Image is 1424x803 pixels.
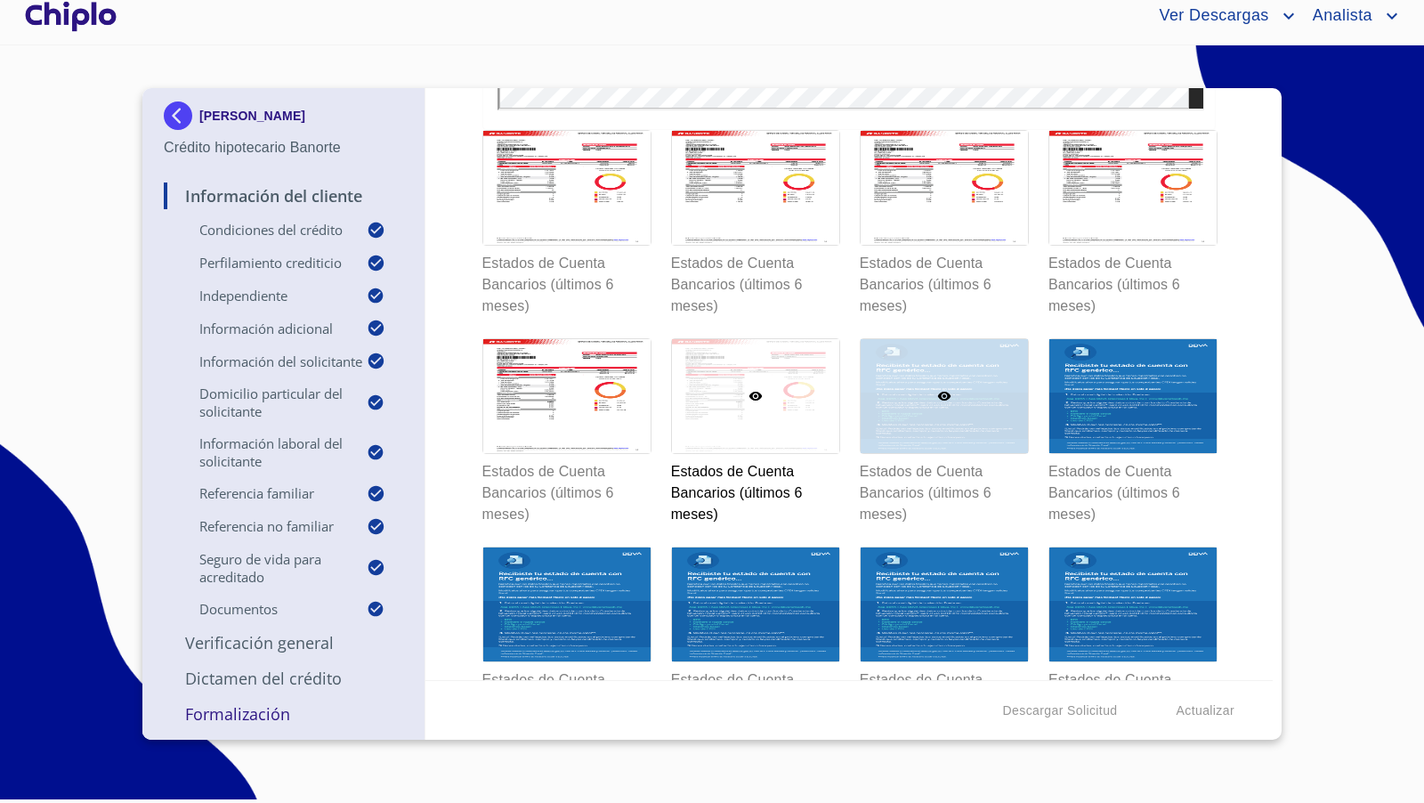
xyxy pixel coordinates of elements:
[860,662,1027,734] p: Estados de Cuenta Bancarios (últimos 6 meses)
[164,185,403,207] p: Información del Cliente
[1049,131,1217,245] img: Estados de Cuenta Bancarios (últimos 6 meses)
[164,668,403,689] p: Dictamen del Crédito
[164,600,367,618] p: Documentos
[996,694,1125,727] button: Descargar Solicitud
[482,454,650,525] p: Estados de Cuenta Bancarios (últimos 6 meses)
[482,662,650,734] p: Estados de Cuenta Bancarios (últimos 6 meses)
[1049,547,1217,661] img: Estados de Cuenta Bancarios (últimos 6 meses)
[1048,246,1216,317] p: Estados de Cuenta Bancarios (últimos 6 meses)
[164,287,367,304] p: Independiente
[164,101,403,137] div: [PERSON_NAME]
[164,221,367,239] p: Condiciones del Crédito
[164,550,367,586] p: Seguro de Vida para Acreditado
[164,434,367,470] p: Información Laboral del Solicitante
[1048,662,1216,734] p: Estados de Cuenta Bancarios (últimos 6 meses)
[483,547,651,661] img: Estados de Cuenta Bancarios (últimos 6 meses)
[671,246,838,317] p: Estados de Cuenta Bancarios (últimos 6 meses)
[199,109,305,123] p: [PERSON_NAME]
[482,246,650,317] p: Estados de Cuenta Bancarios (últimos 6 meses)
[1048,454,1216,525] p: Estados de Cuenta Bancarios (últimos 6 meses)
[164,385,367,420] p: Domicilio Particular del Solicitante
[861,131,1028,245] img: Estados de Cuenta Bancarios (últimos 6 meses)
[861,547,1028,661] img: Estados de Cuenta Bancarios (últimos 6 meses)
[860,454,1027,525] p: Estados de Cuenta Bancarios (últimos 6 meses)
[1299,2,1381,30] span: Analista
[1049,339,1217,453] img: Estados de Cuenta Bancarios (últimos 6 meses)
[164,101,199,130] img: Docupass spot blue
[1177,700,1234,722] span: Actualizar
[164,137,403,158] p: Crédito hipotecario Banorte
[860,246,1027,317] p: Estados de Cuenta Bancarios (últimos 6 meses)
[164,703,403,725] p: Formalización
[671,662,838,734] p: Estados de Cuenta Bancarios (últimos 6 meses)
[671,454,838,525] p: Estados de Cuenta Bancarios (últimos 6 meses)
[483,339,651,453] img: Estados de Cuenta Bancarios (últimos 6 meses)
[1145,2,1299,30] button: account of current user
[164,353,367,370] p: Información del Solicitante
[164,254,367,272] p: Perfilamiento crediticio
[1003,700,1118,722] span: Descargar Solicitud
[1145,2,1277,30] span: Ver Descargas
[164,320,367,337] p: Información adicional
[164,484,367,502] p: Referencia Familiar
[164,632,403,653] p: Verificación General
[672,131,839,245] img: Estados de Cuenta Bancarios (últimos 6 meses)
[672,547,839,661] img: Estados de Cuenta Bancarios (últimos 6 meses)
[1299,2,1403,30] button: account of current user
[164,517,367,535] p: Referencia No Familiar
[483,131,651,245] img: Estados de Cuenta Bancarios (últimos 6 meses)
[1169,694,1242,727] button: Actualizar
